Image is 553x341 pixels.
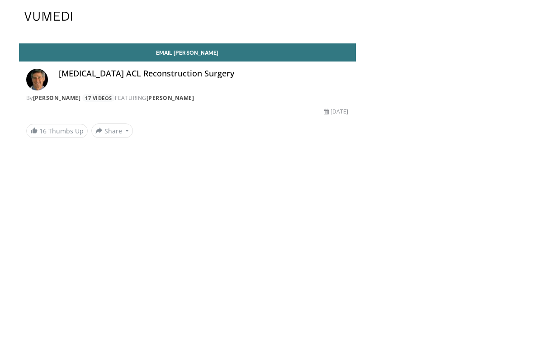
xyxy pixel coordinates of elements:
button: Share [91,123,133,138]
img: VuMedi Logo [24,12,72,21]
a: Email [PERSON_NAME] [19,43,356,62]
div: [DATE] [324,108,348,116]
img: Avatar [26,69,48,90]
div: By FEATURING [26,94,349,102]
a: 17 Videos [82,94,115,102]
h4: [MEDICAL_DATA] ACL Reconstruction Surgery [59,69,349,79]
a: 16 Thumbs Up [26,124,88,138]
span: 16 [39,127,47,135]
a: [PERSON_NAME] [33,94,81,102]
a: [PERSON_NAME] [147,94,194,102]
